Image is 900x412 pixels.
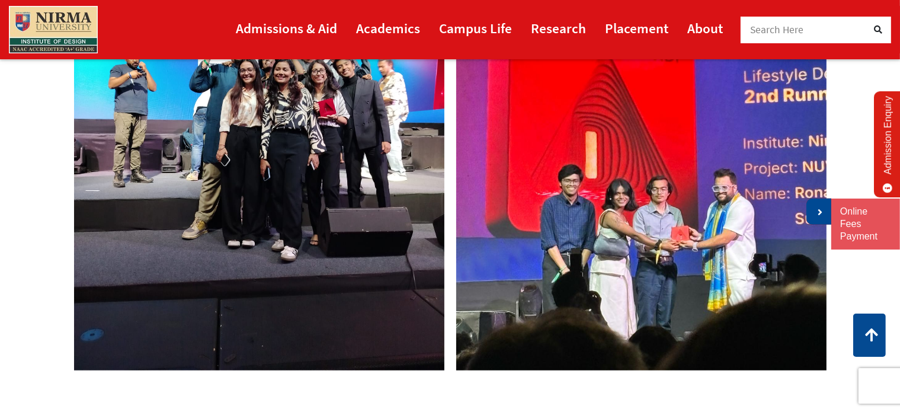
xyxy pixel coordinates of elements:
a: Campus Life [439,15,512,41]
a: Online Fees Payment [840,206,891,242]
a: Placement [605,15,668,41]
a: Research [531,15,586,41]
a: Academics [356,15,420,41]
span: Search Here [750,23,804,36]
img: main_logo [9,6,98,53]
a: Admissions & Aid [236,15,337,41]
a: About [687,15,723,41]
